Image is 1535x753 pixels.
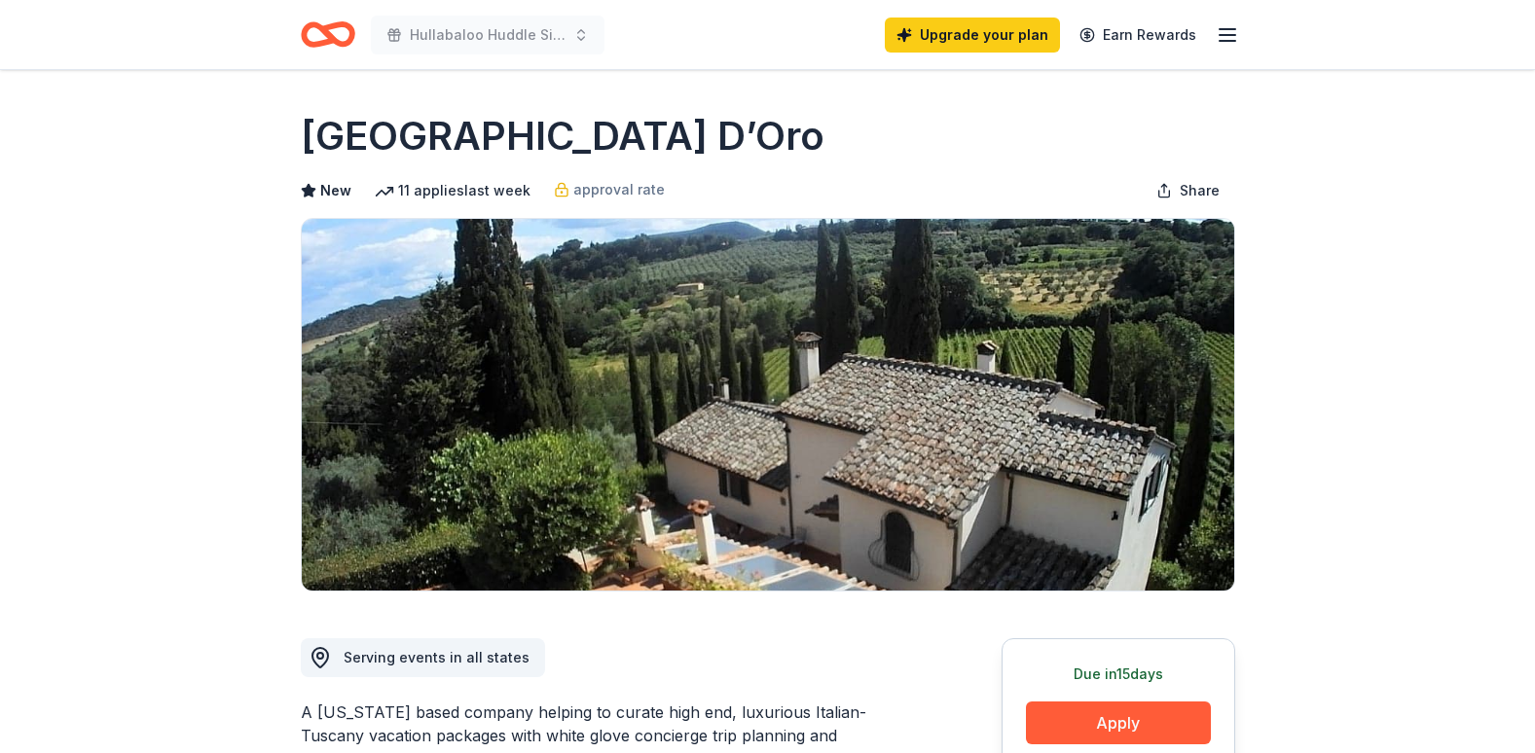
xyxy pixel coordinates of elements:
[371,16,604,54] button: Hullabaloo Huddle Silent Auction
[1026,701,1211,744] button: Apply
[1180,179,1220,202] span: Share
[320,179,351,202] span: New
[885,18,1060,53] a: Upgrade your plan
[1141,171,1235,210] button: Share
[554,178,665,201] a: approval rate
[344,649,530,665] span: Serving events in all states
[375,179,530,202] div: 11 applies last week
[302,219,1234,591] img: Image for Villa Sogni D’Oro
[410,23,566,47] span: Hullabaloo Huddle Silent Auction
[1068,18,1208,53] a: Earn Rewards
[573,178,665,201] span: approval rate
[301,12,355,57] a: Home
[1026,663,1211,686] div: Due in 15 days
[301,109,824,163] h1: [GEOGRAPHIC_DATA] D’Oro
